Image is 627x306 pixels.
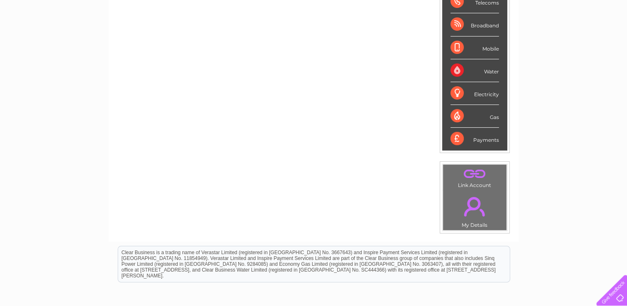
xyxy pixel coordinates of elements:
[450,59,499,82] div: Water
[600,35,619,41] a: Log out
[445,192,504,221] a: .
[450,105,499,128] div: Gas
[471,4,528,15] a: 0333 014 3131
[118,5,510,40] div: Clear Business is a trading name of Verastar Limited (registered in [GEOGRAPHIC_DATA] No. 3667643...
[450,36,499,59] div: Mobile
[481,35,497,41] a: Water
[450,13,499,36] div: Broadband
[443,164,507,190] td: Link Account
[525,35,550,41] a: Telecoms
[555,35,567,41] a: Blog
[502,35,520,41] a: Energy
[22,22,64,47] img: logo.png
[443,190,507,231] td: My Details
[572,35,592,41] a: Contact
[450,128,499,150] div: Payments
[450,82,499,105] div: Electricity
[445,167,504,181] a: .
